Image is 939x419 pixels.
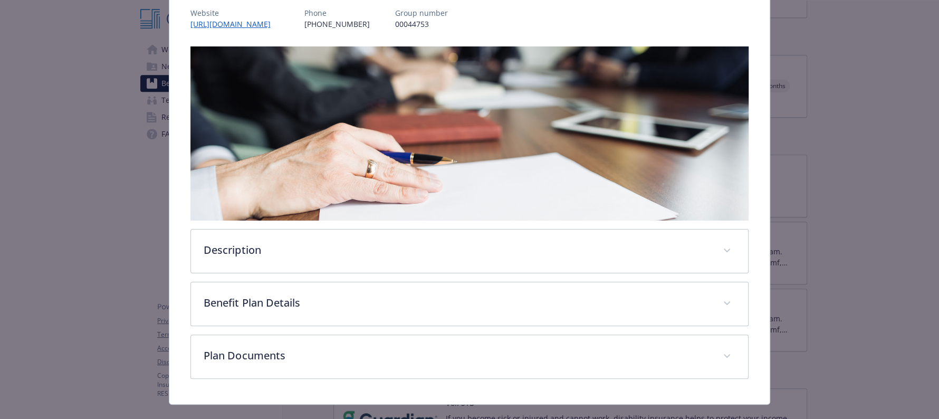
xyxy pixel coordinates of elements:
p: Phone [304,7,369,18]
p: 00044753 [395,18,447,30]
p: Website [190,7,279,18]
img: banner [190,46,748,221]
div: Description [191,230,748,273]
div: Benefit Plan Details [191,282,748,326]
p: Plan Documents [204,348,710,364]
p: Benefit Plan Details [204,295,710,311]
a: [URL][DOMAIN_NAME] [190,19,279,29]
p: Description [204,242,710,258]
div: Plan Documents [191,335,748,378]
p: [PHONE_NUMBER] [304,18,369,30]
p: Group number [395,7,447,18]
